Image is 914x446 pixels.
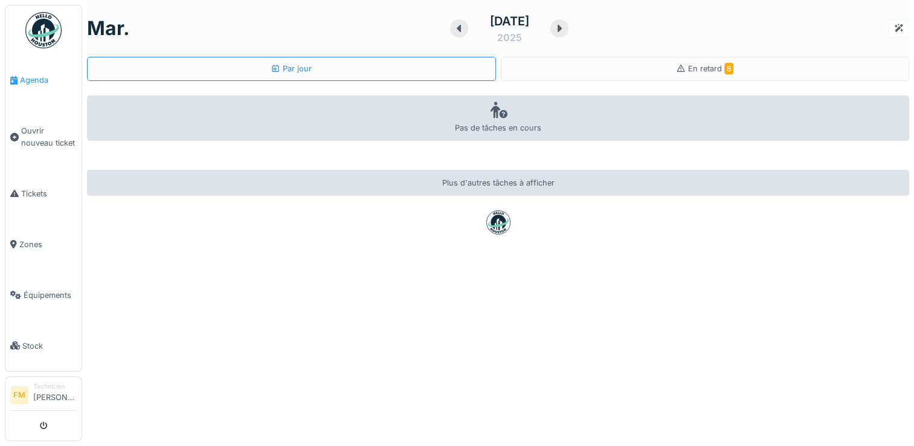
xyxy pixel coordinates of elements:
span: Ouvrir nouveau ticket [21,125,77,148]
li: FM [10,386,28,404]
span: En retard [688,64,733,73]
h1: mar. [87,17,130,40]
div: 2025 [497,30,521,45]
a: Équipements [5,270,82,320]
a: FM Technicien[PERSON_NAME] [10,382,77,411]
a: Zones [5,219,82,270]
span: Équipements [24,289,77,301]
a: Stock [5,320,82,371]
div: Pas de tâches en cours [87,95,909,141]
div: Plus d'autres tâches à afficher [87,170,909,196]
a: Agenda [5,55,82,106]
a: Tickets [5,168,82,219]
li: [PERSON_NAME] [33,382,77,408]
span: Agenda [20,74,77,86]
div: [DATE] [489,12,529,30]
div: Technicien [33,382,77,391]
span: Zones [19,239,77,250]
span: Stock [22,340,77,352]
span: Tickets [21,188,77,199]
img: Badge_color-CXgf-gQk.svg [25,12,62,48]
img: badge-BVDL4wpA.svg [486,210,510,234]
div: Par jour [271,63,312,74]
span: 8 [724,63,733,74]
a: Ouvrir nouveau ticket [5,106,82,168]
